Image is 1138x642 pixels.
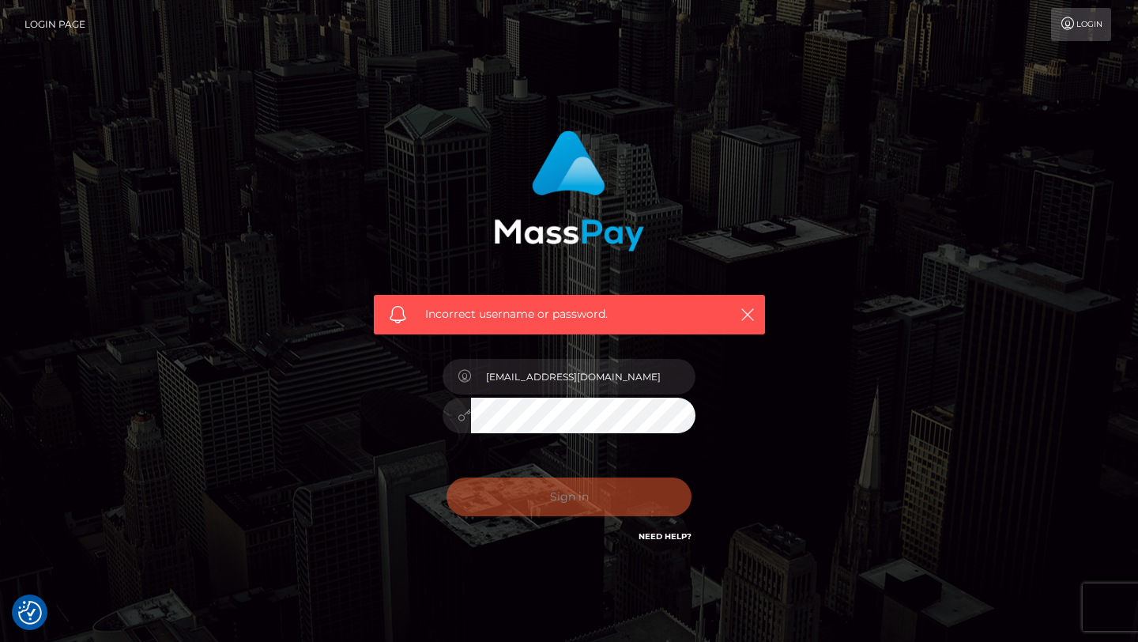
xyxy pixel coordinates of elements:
[425,306,714,323] span: Incorrect username or password.
[18,601,42,625] button: Consent Preferences
[24,8,85,41] a: Login Page
[471,359,695,395] input: Username...
[639,531,691,542] a: Need Help?
[18,601,42,625] img: Revisit consent button
[1051,8,1111,41] a: Login
[494,130,644,251] img: MassPay Login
